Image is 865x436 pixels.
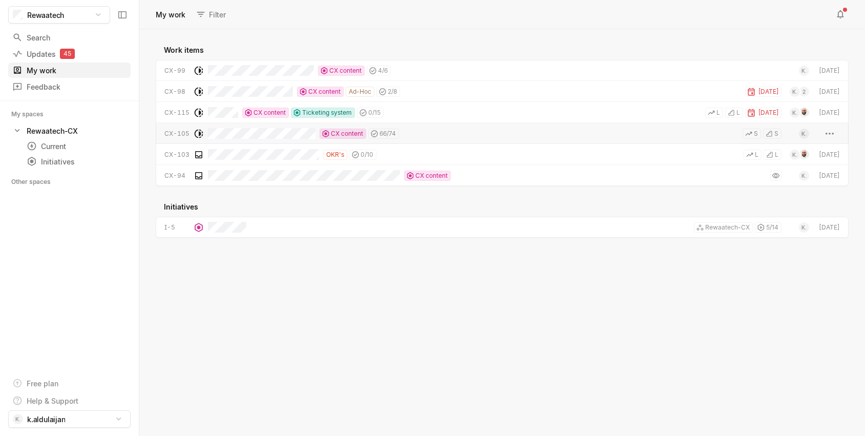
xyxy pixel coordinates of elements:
[11,109,56,119] div: My spaces
[743,129,761,139] button: S
[792,150,797,160] span: K.
[156,60,849,81] a: CX-99CX content4/6K.[DATE]
[801,171,806,181] span: K.
[705,223,750,232] span: Rewaatech-CX
[755,150,758,159] span: L
[754,129,758,138] span: S
[745,108,782,118] div: [DATE]
[745,87,782,97] div: [DATE]
[254,108,286,117] span: CX content
[23,154,131,169] a: Initiatives
[817,66,840,75] div: [DATE]
[349,87,371,96] span: Ad-Hoc
[15,414,20,424] span: K.
[156,196,849,217] div: Initiatives
[12,32,126,43] div: Search
[12,49,126,59] div: Updates
[164,87,189,96] div: CX-98
[8,6,110,24] button: Rewaatech
[792,108,797,118] span: K.
[156,144,849,165] a: CX-103OKR's0/10LLK.[DATE]
[716,108,720,117] span: L
[164,108,189,117] div: CX-115
[755,222,782,233] div: 5 / 14
[817,223,840,232] div: [DATE]
[23,139,131,153] a: Current
[378,66,388,75] span: 4 / 6
[60,49,75,59] div: 45
[12,65,126,76] div: My work
[164,66,189,75] div: CX-99
[164,129,189,138] div: CX-105
[8,123,131,138] a: Rewaatech-CX
[775,150,778,159] span: L
[27,396,78,406] div: Help & Support
[27,378,58,389] div: Free plan
[12,81,126,92] div: Feedback
[801,129,806,139] span: K.
[192,6,232,23] button: Filter
[817,108,840,117] div: [DATE]
[361,150,373,159] span: 0 / 10
[27,126,78,136] div: Rewaatech-CX
[415,171,448,180] span: CX content
[817,87,840,96] div: [DATE]
[156,102,849,123] a: CX-115CX contentTicketing system0/15LL[DATE]K.[DATE]
[799,150,809,160] img: Personal%20Photo%20-%20%D8%A7%D9%84%D8%B5%D9%88%D8%B1%D8%A9%20%D8%A7%D9%84%D8%B4%D8%AE%D8%B5%D9%8...
[164,223,189,232] div: I-5
[792,87,797,97] span: K.
[27,141,126,152] div: Current
[368,108,381,117] span: 0 / 15
[801,66,806,76] span: K.
[8,376,131,391] a: Free plan
[774,129,778,138] span: S
[27,10,64,20] span: Rewaatech
[8,79,131,94] a: Feedback
[139,29,865,436] div: grid
[11,177,63,187] div: Other spaces
[331,129,363,138] span: CX content
[763,129,782,139] button: S
[326,150,344,159] span: OKR's
[156,217,849,238] a: I-5Rewaatech-CX5/14K.[DATE]
[27,414,65,425] span: k.aldulaijan
[379,129,396,138] span: 66 / 74
[8,30,131,45] a: Search
[8,63,131,78] a: My work
[164,150,189,159] div: CX-103
[156,123,849,144] a: CX-105CX content66/74SSK.
[736,108,740,117] span: L
[803,87,806,97] span: 2
[799,108,809,118] img: Personal%20Photo%20-%20%D8%A7%D9%84%D8%B5%D9%88%D8%B1%D8%A9%20%D8%A7%D9%84%D8%B4%D8%AE%D8%B5%D9%8...
[801,222,806,233] span: K.
[817,171,840,180] div: [DATE]
[8,46,131,61] a: Updates45
[329,66,362,75] span: CX content
[156,39,849,60] div: Work items
[308,87,341,96] span: CX content
[27,156,126,167] div: Initiatives
[154,8,187,22] div: My work
[164,171,189,180] div: CX-94
[156,81,849,102] a: CX-98CX contentAd-Hoc2/8[DATE]K.2[DATE]
[388,87,397,96] span: 2 / 8
[817,150,840,159] div: [DATE]
[8,410,131,428] button: K.k.aldulaijan
[302,108,352,117] span: Ticketing system
[156,165,849,186] a: CX-94CX contentK.[DATE]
